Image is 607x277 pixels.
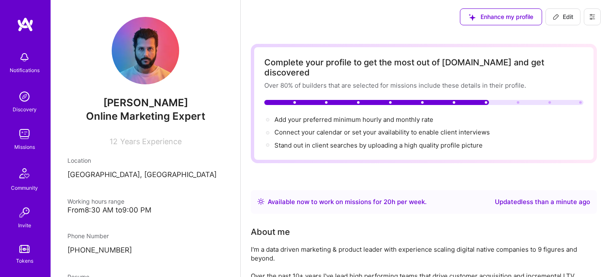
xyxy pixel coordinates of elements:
img: teamwork [16,126,33,143]
span: 12 [110,137,118,146]
img: User Avatar [112,17,179,84]
div: Community [11,183,38,192]
span: Connect your calendar or set your availability to enable client interviews [274,128,490,136]
span: Working hours range [67,198,124,205]
div: Complete your profile to get the most out of [DOMAIN_NAME] and get discovered [264,57,583,78]
span: [PERSON_NAME] [67,97,223,109]
i: icon SuggestedTeams [469,14,475,21]
img: tokens [19,245,30,253]
span: 20 [384,198,392,206]
div: Invite [18,221,31,230]
img: bell [16,49,33,66]
div: Notifications [10,66,40,75]
div: Updated less than a minute ago [495,197,590,207]
span: Add your preferred minimum hourly and monthly rate [274,116,433,124]
div: Stand out in client searches by uploading a high quality profile picture [274,141,483,150]
img: discovery [16,88,33,105]
div: Missions [14,143,35,151]
span: Years Experience [120,137,182,146]
span: Phone Number [67,232,109,239]
img: logo [17,17,34,32]
div: Over 80% of builders that are selected for missions include these details in their profile. [264,81,583,90]
span: Enhance my profile [469,13,533,21]
p: [PHONE_NUMBER] [67,245,223,255]
div: Available now to work on missions for h per week . [268,197,427,207]
img: Community [14,163,35,183]
span: Online Marketing Expert [86,110,205,122]
img: Invite [16,204,33,221]
div: From 8:30 AM to 9:00 PM [67,206,223,215]
div: About me [251,226,290,238]
div: Tokens [16,256,33,265]
span: Edit [553,13,573,21]
img: Availability [258,198,264,205]
div: Discovery [13,105,37,114]
div: Location [67,156,223,165]
p: [GEOGRAPHIC_DATA], [GEOGRAPHIC_DATA] [67,170,223,180]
